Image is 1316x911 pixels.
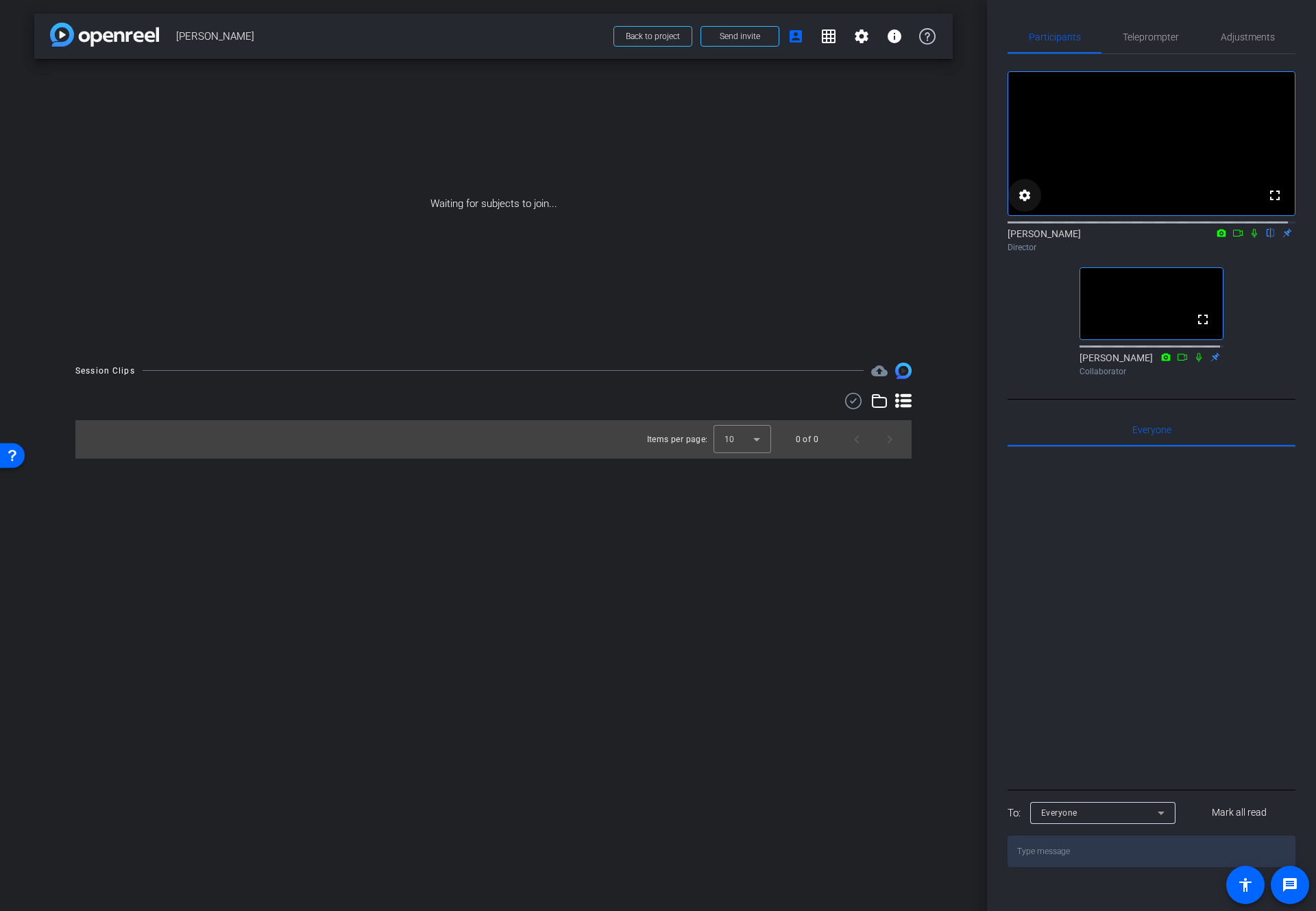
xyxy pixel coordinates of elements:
[1267,187,1283,204] mat-icon: fullscreen
[1080,365,1223,378] div: Collaborator
[613,26,692,47] button: Back to project
[1123,32,1179,42] span: Teleprompter
[1008,241,1295,254] div: Director
[1195,311,1211,328] mat-icon: fullscreen
[853,28,870,45] mat-icon: settings
[796,433,818,446] div: 0 of 0
[1212,805,1267,820] span: Mark all read
[820,28,837,45] mat-icon: grid_on
[873,423,906,456] button: Next page
[895,363,912,379] img: Session clips
[647,433,708,446] div: Items per page:
[1237,877,1254,893] mat-icon: accessibility
[1041,808,1077,818] span: Everyone
[626,32,680,41] span: Back to project
[700,26,779,47] button: Send invite
[34,59,953,349] div: Waiting for subjects to join...
[1016,187,1033,204] mat-icon: settings
[1221,32,1275,42] span: Adjustments
[75,364,135,378] div: Session Clips
[1080,351,1223,378] div: [PERSON_NAME]
[871,363,888,379] mat-icon: cloud_upload
[1008,227,1295,254] div: [PERSON_NAME]
[1282,877,1298,893] mat-icon: message
[1184,801,1296,825] button: Mark all read
[1008,805,1021,821] div: To:
[788,28,804,45] mat-icon: account_box
[840,423,873,456] button: Previous page
[1029,32,1081,42] span: Participants
[176,23,605,50] span: [PERSON_NAME]
[50,23,159,47] img: app-logo
[1263,226,1279,239] mat-icon: flip
[1132,425,1171,435] span: Everyone
[886,28,903,45] mat-icon: info
[720,31,760,42] span: Send invite
[871,363,888,379] span: Destinations for your clips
